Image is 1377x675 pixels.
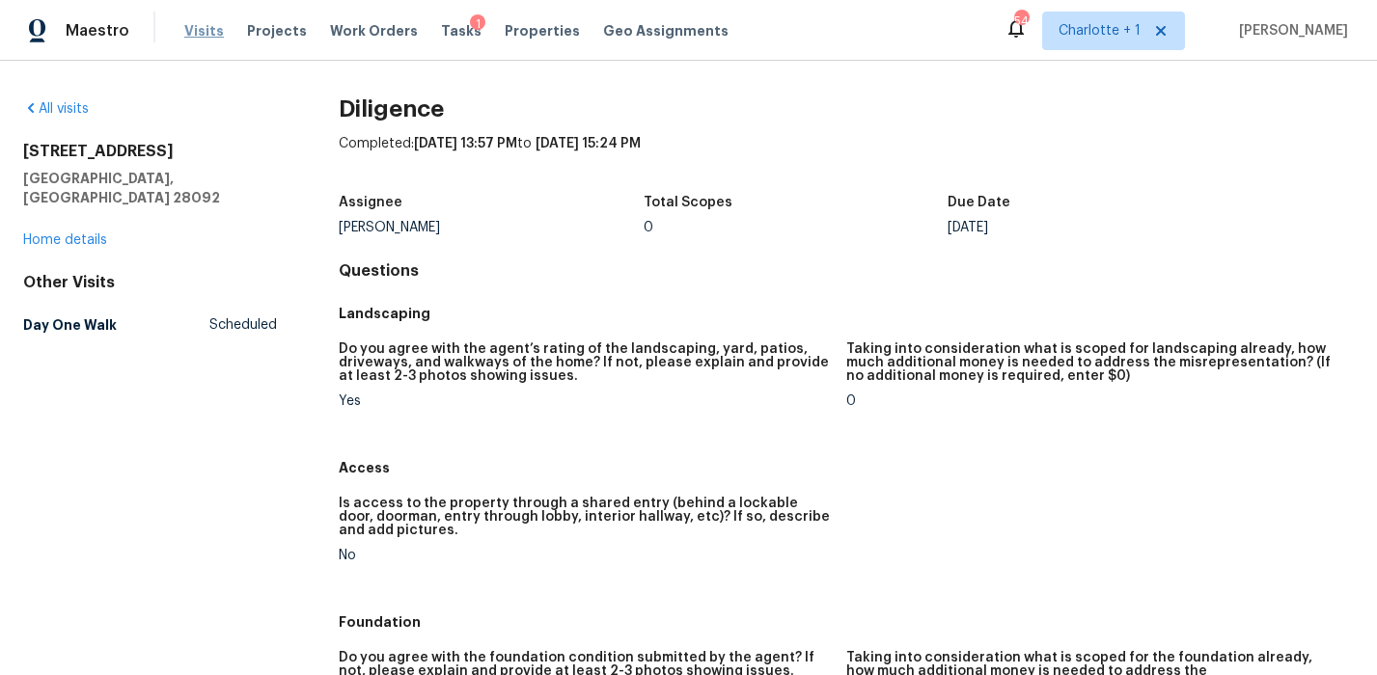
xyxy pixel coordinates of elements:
div: 0 [644,221,949,234]
h5: Do you agree with the agent’s rating of the landscaping, yard, patios, driveways, and walkways of... [339,342,831,383]
span: Charlotte + 1 [1059,21,1141,40]
h5: Landscaping [339,304,1354,323]
div: Completed: to [339,134,1354,184]
h5: Day One Walk [23,315,117,335]
div: [DATE] [948,221,1253,234]
span: Geo Assignments [603,21,729,40]
h5: [GEOGRAPHIC_DATA], [GEOGRAPHIC_DATA] 28092 [23,169,277,207]
h5: Assignee [339,196,402,209]
h5: Access [339,458,1354,477]
div: No [339,549,831,562]
h2: [STREET_ADDRESS] [23,142,277,161]
span: Scheduled [209,315,277,335]
a: All visits [23,102,89,116]
span: Maestro [66,21,129,40]
div: 0 [846,394,1338,408]
span: Tasks [441,24,482,38]
a: Home details [23,233,107,247]
h2: Diligence [339,99,1354,119]
div: 54 [1014,12,1028,31]
a: Day One WalkScheduled [23,308,277,342]
div: Yes [339,394,831,408]
span: [DATE] 15:24 PM [536,137,641,150]
span: Projects [247,21,307,40]
span: Work Orders [330,21,418,40]
span: Properties [505,21,580,40]
h5: Foundation [339,612,1354,632]
span: [DATE] 13:57 PM [414,137,517,150]
h5: Is access to the property through a shared entry (behind a lockable door, doorman, entry through ... [339,497,831,537]
div: Other Visits [23,273,277,292]
h4: Questions [339,261,1354,281]
span: [PERSON_NAME] [1231,21,1348,40]
h5: Due Date [948,196,1010,209]
h5: Taking into consideration what is scoped for landscaping already, how much additional money is ne... [846,342,1338,383]
div: [PERSON_NAME] [339,221,644,234]
h5: Total Scopes [644,196,732,209]
span: Visits [184,21,224,40]
div: 1 [470,14,485,34]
